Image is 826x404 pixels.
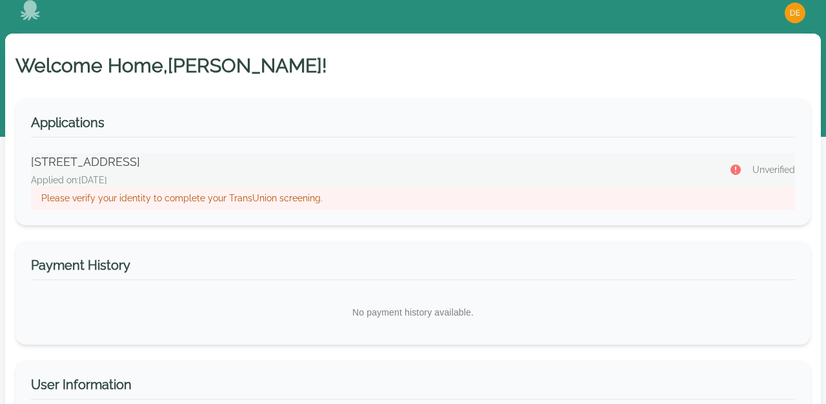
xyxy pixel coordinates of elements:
h3: Payment History [31,256,795,280]
p: No payment history available. [31,296,795,329]
p: [STREET_ADDRESS] [31,153,714,171]
h3: User Information [31,376,795,399]
p: Applied on: [DATE] [31,174,714,187]
h3: Applications [31,114,795,137]
span: Unverified [752,163,795,176]
p: Please verify your identity to complete your TransUnion screening. [41,192,785,205]
h1: Welcome Home, [PERSON_NAME] ! [15,54,811,77]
